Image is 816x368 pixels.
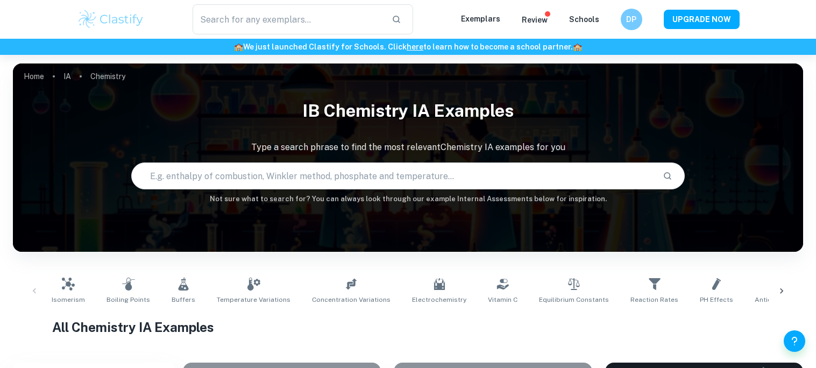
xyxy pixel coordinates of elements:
[700,295,733,305] span: pH Effects
[539,295,609,305] span: Equilibrium Constants
[522,14,548,26] p: Review
[52,295,85,305] span: Isomerism
[52,317,763,337] h1: All Chemistry IA Examples
[90,70,125,82] p: Chemistry
[2,41,814,53] h6: We just launched Clastify for Schools. Click to learn how to become a school partner.
[664,10,740,29] button: UPGRADE NOW
[13,194,803,204] h6: Not sure what to search for? You can always look through our example Internal Assessments below f...
[172,295,195,305] span: Buffers
[658,167,677,185] button: Search
[13,141,803,154] p: Type a search phrase to find the most relevant Chemistry IA examples for you
[488,295,517,305] span: Vitamin C
[621,9,642,30] button: DP
[77,9,145,30] img: Clastify logo
[234,43,243,51] span: 🏫
[625,13,637,25] h6: DP
[784,330,805,352] button: Help and Feedback
[461,13,500,25] p: Exemplars
[13,94,803,128] h1: IB Chemistry IA examples
[630,295,678,305] span: Reaction Rates
[569,15,599,24] a: Schools
[412,295,466,305] span: Electrochemistry
[573,43,582,51] span: 🏫
[107,295,150,305] span: Boiling Points
[63,69,71,84] a: IA
[193,4,384,34] input: Search for any exemplars...
[312,295,391,305] span: Concentration Variations
[407,43,423,51] a: here
[24,69,44,84] a: Home
[132,161,654,191] input: E.g. enthalpy of combustion, Winkler method, phosphate and temperature...
[217,295,290,305] span: Temperature Variations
